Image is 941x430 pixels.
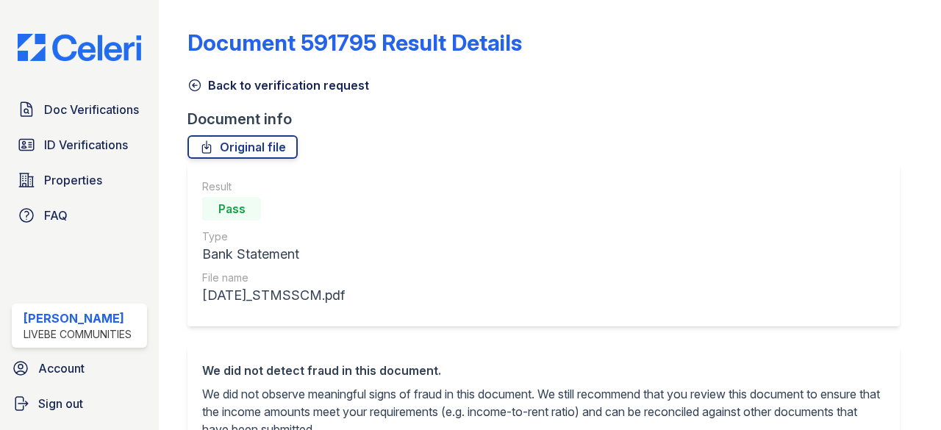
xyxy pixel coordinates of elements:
a: Properties [12,165,147,195]
img: CE_Logo_Blue-a8612792a0a2168367f1c8372b55b34899dd931a85d93a1a3d3e32e68fde9ad4.png [6,34,153,62]
a: Account [6,354,153,383]
div: [DATE]_STMSSCM.pdf [202,285,345,306]
a: Doc Verifications [12,95,147,124]
a: Original file [187,135,298,159]
span: Sign out [38,395,83,412]
div: Bank Statement [202,244,345,265]
div: Result [202,179,345,194]
div: LiveBe Communities [24,327,132,342]
div: File name [202,270,345,285]
a: ID Verifications [12,130,147,160]
div: Pass [202,197,261,221]
a: Document 591795 Result Details [187,29,522,56]
span: Doc Verifications [44,101,139,118]
a: Sign out [6,389,153,418]
div: [PERSON_NAME] [24,309,132,327]
div: We did not detect fraud in this document. [202,362,885,379]
div: Document info [187,109,912,129]
span: Account [38,359,85,377]
span: Properties [44,171,102,189]
div: Type [202,229,345,244]
span: ID Verifications [44,136,128,154]
a: FAQ [12,201,147,230]
a: Back to verification request [187,76,369,94]
span: FAQ [44,207,68,224]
